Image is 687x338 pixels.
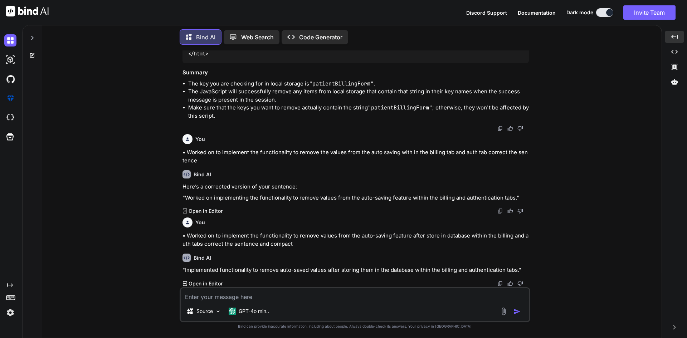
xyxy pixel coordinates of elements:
button: Invite Team [623,5,676,20]
img: Pick Models [215,308,221,314]
code: "patientBillingForm" [368,104,432,111]
button: Documentation [518,9,556,16]
h3: Summary [182,69,529,77]
h6: You [195,136,205,143]
span: Dark mode [566,9,593,16]
img: GPT-4o mini [229,308,236,315]
img: dislike [517,281,523,286]
code: "patientBillingForm" [309,80,374,87]
span: Documentation [518,10,556,16]
p: Open in Editor [189,207,223,215]
img: copy [497,281,503,286]
img: dislike [517,208,523,214]
p: GPT-4o min.. [239,308,269,315]
p: "Worked on implementing the functionality to remove values from the auto-saving feature within th... [182,194,529,202]
img: attachment [500,307,508,315]
img: githubDark [4,73,16,85]
p: • Worked on to implement the functionality to remove values from the auto-saving feature after st... [182,232,529,248]
span: Discord Support [466,10,507,16]
p: Code Generator [299,33,342,41]
h6: You [195,219,205,226]
li: The JavaScript will successfully remove any items from local storage that contain that string in ... [188,88,529,104]
h6: Bind AI [194,171,211,178]
img: cloudideIcon [4,112,16,124]
img: Bind AI [6,6,49,16]
img: like [507,208,513,214]
p: Source [196,308,213,315]
img: icon [513,308,521,315]
p: Here’s a corrected version of your sentence: [182,183,529,191]
img: darkChat [4,34,16,46]
p: Bind can provide inaccurate information, including about people. Always double-check its answers.... [180,324,530,329]
p: • Worked on to implement the functionality to remove the values from the auto saving with in the ... [182,148,529,165]
img: copy [497,126,503,131]
button: Discord Support [466,9,507,16]
p: Web Search [241,33,274,41]
p: Bind AI [196,33,215,41]
img: like [507,126,513,131]
p: Open in Editor [189,280,223,287]
li: The key you are checking for in local storage is . [188,80,529,88]
p: "Implemented functionality to remove auto-saved values after storing them in the database within ... [182,266,529,274]
img: dislike [517,126,523,131]
img: darkAi-studio [4,54,16,66]
h6: Bind AI [194,254,211,261]
img: settings [4,307,16,319]
li: Make sure that the keys you want to remove actually contain the string ; otherwise, they won't be... [188,104,529,120]
img: copy [497,208,503,214]
img: premium [4,92,16,104]
img: like [507,281,513,286]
